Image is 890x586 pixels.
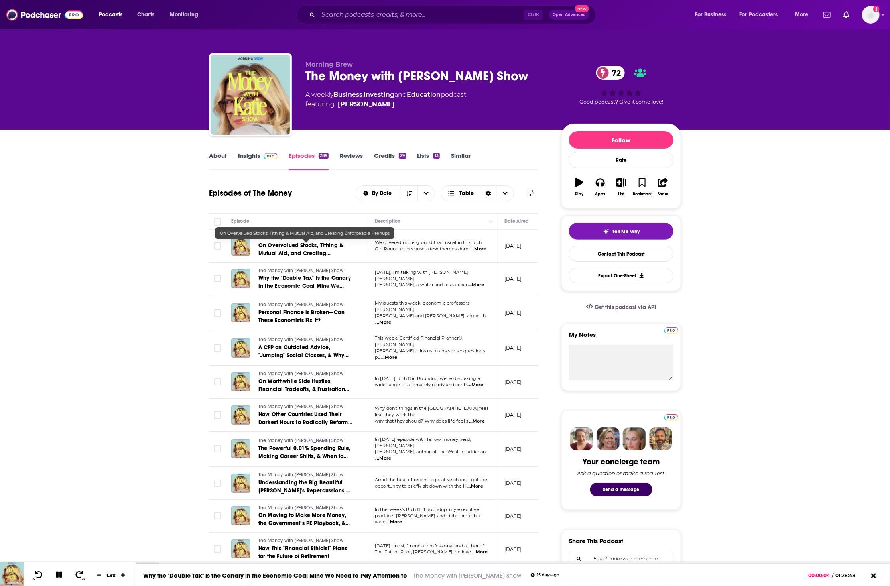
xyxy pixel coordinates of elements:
[258,242,354,258] a: On Overvalued Stocks, Tithing & Mutual Aid, and Creating Enforceable Prenups
[258,371,344,376] span: The Money with [PERSON_NAME] Show
[469,418,485,425] span: ...More
[658,192,668,197] div: Share
[375,483,467,489] span: opportunity to briefly sit down with the H
[220,230,390,236] span: On Overvalued Stocks, Tithing & Mutual Aid, and Creating Enforceable Prenups
[258,472,344,478] span: The Money with [PERSON_NAME] Show
[258,344,354,360] a: A CFP on Outdated Advice, "Jumping" Social Classes, & Why Money Mindset Matters
[258,538,344,543] span: The Money with [PERSON_NAME] Show
[433,153,440,159] div: 13
[214,545,221,553] span: Toggle select row
[375,335,463,347] span: This week, Certified Financial Planner® [PERSON_NAME]
[570,427,593,450] img: Sydney Profile
[664,327,678,334] img: Podchaser Pro
[504,242,522,249] p: [DATE]
[372,191,394,196] span: By Date
[820,8,834,22] a: Show notifications dropdown
[486,217,496,226] button: Column Actions
[381,354,397,361] span: ...More
[504,513,522,519] p: [DATE]
[468,382,484,388] span: ...More
[304,6,604,24] div: Search podcasts, credits, & more...
[531,573,559,578] div: 15 days ago
[231,216,249,226] div: Episode
[258,309,345,324] span: Personal Finance is Broken—Can These Economists Fix It?
[258,545,347,560] span: How This "Financial Ethicist" Plans for the Future of Retirement
[258,511,354,527] a: On Moving to Make More Money, the Government’s PE Playbook, & Henah Buying a House
[376,319,392,326] span: ...More
[375,240,482,245] span: We covered more ground than usual in this Rich
[375,300,469,312] span: My guests this week, economic professors [PERSON_NAME]
[580,297,663,317] a: Get this podcast via API
[374,152,406,170] a: Credits29
[603,228,609,235] img: tell me why sparkle
[375,549,471,555] span: The Future Poor, [PERSON_NAME], believe
[214,445,221,452] span: Toggle select row
[264,153,278,159] img: Podchaser Pro
[386,519,402,525] span: ...More
[164,8,209,21] button: open menu
[258,411,354,427] a: How Other Countries Used Their Darkest Hours to Radically Reform Their Economies
[553,13,586,17] span: Open Advanced
[575,192,584,197] div: Play
[569,173,590,201] button: Play
[258,505,344,511] span: The Money with [PERSON_NAME] Show
[258,336,354,344] a: The Money with [PERSON_NAME] Show
[375,449,486,454] span: [PERSON_NAME], author of The Wealth Ladder an
[862,6,880,24] button: Show profile menu
[258,267,354,275] a: The Money with [PERSON_NAME] Show
[137,9,154,20] span: Charts
[441,185,514,201] button: Choose View
[664,414,678,421] img: Podchaser Pro
[834,572,864,578] span: 01:28:48
[209,152,227,170] a: About
[214,480,221,487] span: Toggle select row
[480,186,497,201] div: Sort Direction
[577,470,666,476] div: Ask a question or make a request.
[576,551,667,566] input: Email address or username...
[649,427,672,450] img: Jon Profile
[472,549,488,555] span: ...More
[569,268,673,283] button: Export One-Sheet
[504,275,522,282] p: [DATE]
[214,378,221,385] span: Toggle select row
[623,427,646,450] img: Jules Profile
[356,191,401,196] button: open menu
[633,192,652,197] div: Bookmark
[6,7,83,22] img: Podchaser - Follow, Share and Rate Podcasts
[72,570,87,580] button: 30
[375,376,480,381] span: In [DATE] Rich Girl Roundup, we’re discussing a
[375,246,470,252] span: Girl Roundup, because a few themes domi
[375,513,480,525] span: producer [PERSON_NAME] and I talk through a varie
[305,100,466,109] span: featuring
[319,153,329,159] div: 289
[611,173,632,201] button: List
[468,282,484,288] span: ...More
[689,8,736,21] button: open menu
[417,186,434,201] button: open menu
[258,545,354,560] a: How This "Financial Ethicist" Plans for the Future of Retirement
[31,570,46,580] button: 10
[569,551,673,567] div: Search followers
[258,268,344,273] span: The Money with [PERSON_NAME] Show
[569,331,673,345] label: My Notes
[83,577,86,580] span: 30
[590,173,610,201] button: Apps
[258,438,344,443] span: The Money with [PERSON_NAME] Show
[258,378,354,393] a: On Worthwhile Side Hustles, Financial Tradeoffs, & Frustration with [DEMOGRAPHIC_DATA] Politicians
[93,8,133,21] button: open menu
[258,242,343,265] span: On Overvalued Stocks, Tithing & Mutual Aid, and Creating Enforceable Prenups
[258,370,354,378] a: The Money with [PERSON_NAME] Show
[597,427,620,450] img: Barbara Profile
[258,378,349,409] span: On Worthwhile Side Hustles, Financial Tradeoffs, & Frustration with [DEMOGRAPHIC_DATA] Politicians
[289,152,329,170] a: Episodes289
[604,66,625,80] span: 72
[596,66,625,80] a: 72
[375,282,468,287] span: [PERSON_NAME], a writer and researcher
[238,152,278,170] a: InsightsPodchaser Pro
[504,546,522,553] p: [DATE]
[143,572,407,579] a: Why the "Double Tax" is the Canary in the Economic Coal Mine We Need to Pay Attention to
[451,152,471,170] a: Similar
[375,543,484,549] span: [DATE] guest, financial professional and author of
